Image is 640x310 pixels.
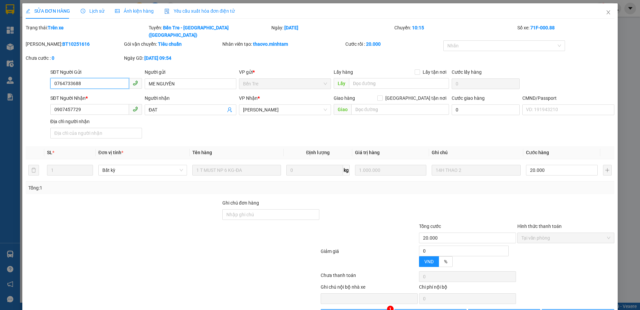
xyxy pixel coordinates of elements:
div: Chưa thanh toán [320,272,418,283]
div: SĐT Người Nhận [50,94,142,102]
span: Bến Tre [243,79,327,89]
input: Dọc đường [349,78,449,89]
button: plus [603,165,612,176]
div: Ngày GD: [124,54,221,62]
div: Địa chỉ người nhận [50,118,142,125]
div: [PERSON_NAME]: [26,40,123,48]
span: Lấy hàng [334,69,353,75]
b: 10:15 [412,25,424,30]
span: Lấy [334,78,349,89]
div: CMND/Passport [522,94,614,102]
div: Ngày: [271,24,394,39]
span: VP Nhận [239,95,258,101]
b: 20.000 [366,41,381,47]
div: Chi phí nội bộ [419,283,516,293]
input: Ghi chú đơn hàng [222,209,319,220]
b: Tiêu chuẩn [158,41,182,47]
b: 71F-000.88 [530,25,555,30]
label: Hình thức thanh toán [517,224,562,229]
span: Yêu cầu xuất hóa đơn điện tử [164,8,235,14]
b: BT10251616 [62,41,90,47]
span: phone [133,106,138,112]
div: VP gửi [239,68,331,76]
div: Cước rồi : [345,40,442,48]
span: Tên hàng [192,150,212,155]
img: icon [164,9,170,14]
span: Định lượng [306,150,330,155]
input: Cước lấy hàng [452,78,520,89]
span: SỬA ĐƠN HÀNG [26,8,70,14]
div: Tuyến: [148,24,271,39]
div: Gói vận chuyển: [124,40,221,48]
span: Bất kỳ [102,165,183,175]
span: % [444,259,447,264]
div: Nhân viên tạo: [222,40,344,48]
span: Hồ Chí Minh [243,105,327,115]
b: [DATE] 09:54 [144,55,171,61]
span: Giá trị hàng [355,150,380,155]
span: picture [115,9,120,13]
div: Người nhận [145,94,236,102]
span: edit [26,9,30,13]
input: Địa chỉ của người nhận [50,128,142,138]
input: Cước giao hàng [452,104,520,115]
div: Chuyến: [394,24,517,39]
span: Giao [334,104,351,115]
button: delete [28,165,39,176]
span: Lịch sử [81,8,104,14]
span: Đơn vị tính [98,150,123,155]
b: [DATE] [285,25,299,30]
span: Tại văn phòng [521,233,610,243]
button: Close [599,3,618,22]
th: Ghi chú [429,146,523,159]
label: Ghi chú đơn hàng [222,200,259,206]
b: Trên xe [48,25,64,30]
div: SĐT Người Gửi [50,68,142,76]
span: phone [133,80,138,86]
input: VD: Bàn, Ghế [192,165,281,176]
span: clock-circle [81,9,85,13]
b: thaovo.minhtam [253,41,288,47]
div: Chưa cước : [26,54,123,62]
label: Cước lấy hàng [452,69,482,75]
div: Ghi chú nội bộ nhà xe [321,283,418,293]
div: Người gửi [145,68,236,76]
span: Ảnh kiện hàng [115,8,154,14]
b: Bến Tre - [GEOGRAPHIC_DATA] ([GEOGRAPHIC_DATA]) [149,25,229,38]
input: 0 [355,165,427,176]
span: Cước hàng [526,150,549,155]
b: 0 [52,55,54,61]
label: Cước giao hàng [452,95,485,101]
div: Giảm giá [320,248,418,270]
span: close [606,10,611,15]
span: Giao hàng [334,95,355,101]
input: Ghi Chú [432,165,521,176]
span: [GEOGRAPHIC_DATA] tận nơi [383,94,449,102]
div: Số xe: [517,24,615,39]
span: Lấy tận nơi [420,68,449,76]
div: Tổng: 1 [28,184,247,192]
div: Trạng thái: [25,24,148,39]
input: Dọc đường [351,104,449,115]
span: VND [424,259,434,264]
span: user-add [227,107,233,112]
span: kg [343,165,350,176]
span: SL [47,150,52,155]
span: Tổng cước [419,224,441,229]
